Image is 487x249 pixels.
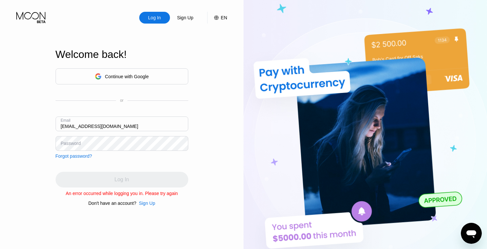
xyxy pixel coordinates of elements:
div: Welcome back! [56,48,188,61]
iframe: Schaltfläche zum Öffnen des Messaging-Fensters [461,223,482,244]
div: Continue with Google [105,74,149,79]
div: EN [221,15,227,20]
div: Password [61,141,81,146]
div: Sign Up [136,201,155,206]
div: Forgot password? [56,153,92,159]
div: Log In [139,12,170,24]
div: EN [207,12,227,24]
div: Log In [147,14,161,21]
div: An error occurred while logging you in. Please try again [56,191,188,196]
div: Sign Up [170,12,201,24]
div: Don't have an account? [88,201,136,206]
div: Continue with Google [56,68,188,84]
div: Sign Up [139,201,155,206]
div: Sign Up [176,14,194,21]
div: or [120,98,124,103]
div: Email [61,118,71,123]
